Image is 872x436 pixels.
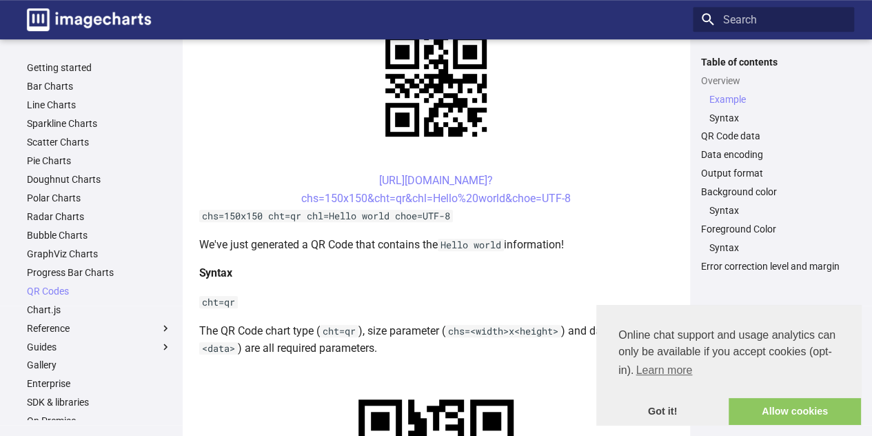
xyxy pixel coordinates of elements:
a: Image-Charts documentation [21,3,156,37]
a: [URL][DOMAIN_NAME]?chs=150x150&cht=qr&chl=Hello%20world&choe=UTF-8 [301,174,571,205]
a: Data encoding [701,148,846,161]
p: We've just generated a QR Code that contains the information! [199,236,673,254]
a: Gallery [27,359,172,371]
a: Bubble Charts [27,229,172,241]
label: Table of contents [693,56,854,68]
div: cookieconsent [596,305,861,425]
a: Polar Charts [27,192,172,204]
a: Chart.js [27,304,172,316]
nav: Table of contents [693,56,854,273]
img: logo [27,8,151,31]
code: chs=<width>x<height> [445,325,561,337]
span: Online chat support and usage analytics can only be available if you accept cookies (opt-in). [618,327,839,381]
p: The QR Code chart type ( ), size parameter ( ) and data ( ) are all required parameters. [199,322,673,357]
a: Pie Charts [27,155,172,167]
a: Output format [701,167,846,179]
a: Error correction level and margin [701,260,846,272]
a: Background color [701,186,846,198]
a: On Premise [27,415,172,427]
label: Guides [27,341,172,353]
a: learn more about cookies [633,360,694,381]
a: allow cookies [729,398,861,426]
a: Doughnut Charts [27,173,172,186]
code: cht=qr [199,296,238,308]
nav: Foreground Color [701,241,846,254]
a: Sparkline Charts [27,117,172,130]
a: SDK & libraries [27,396,172,408]
code: Hello world [438,239,504,251]
code: chs=150x150 cht=qr chl=Hello world choe=UTF-8 [199,210,453,222]
a: QR Codes [27,285,172,297]
a: dismiss cookie message [596,398,729,426]
img: chart [361,11,511,161]
a: Example [709,93,846,106]
a: Foreground Color [701,223,846,235]
a: Progress Bar Charts [27,266,172,279]
nav: Overview [701,93,846,124]
a: Line Charts [27,99,172,111]
a: GraphViz Charts [27,248,172,260]
a: Syntax [709,241,846,254]
a: Overview [701,75,846,87]
input: Search [693,7,854,32]
a: Scatter Charts [27,136,172,148]
a: Syntax [709,204,846,217]
code: cht=qr [320,325,358,337]
a: Radar Charts [27,210,172,223]
label: Reference [27,322,172,335]
a: Enterprise [27,377,172,390]
a: Syntax [709,112,846,124]
h4: Syntax [199,264,673,282]
a: Getting started [27,61,172,74]
a: QR Code data [701,130,846,142]
a: Bar Charts [27,80,172,92]
nav: Background color [701,204,846,217]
